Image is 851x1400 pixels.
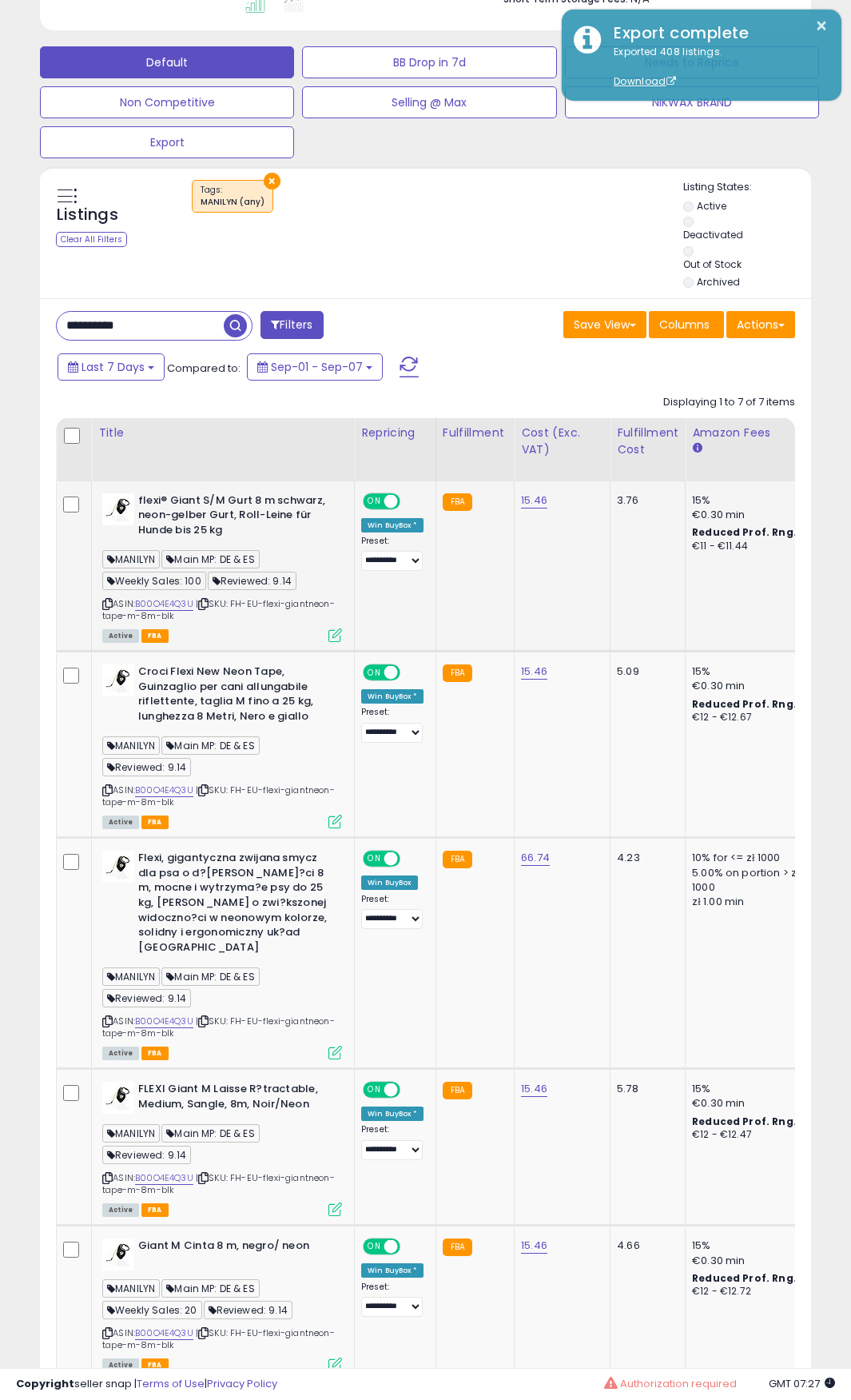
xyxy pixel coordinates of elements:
[614,74,676,88] a: Download
[364,1240,384,1254] span: ON
[692,1254,825,1268] div: €0.30 min
[692,1128,825,1142] div: €12 - €12.47
[102,572,206,590] span: Weekly Sales: 100
[208,572,296,590] span: Reviewed: 9.14
[692,441,702,456] small: Amazon Fees.
[161,736,260,755] span: Main MP: DE & ES
[141,816,169,829] span: FBA
[398,494,424,508] span: OFF
[361,1107,424,1121] div: Win BuyBox *
[82,359,145,375] span: Last 7 Days
[102,1171,335,1195] span: | SKU: FH-EU-flexi-giantneon-tape-m-8m-blk
[260,311,323,339] button: Filters
[697,199,726,213] label: Active
[692,679,825,693] div: €0.30 min
[364,494,384,508] span: ON
[692,664,825,679] div: 15%
[302,86,556,118] button: Selling @ Max
[521,1081,547,1097] a: 15.46
[443,493,472,511] small: FBA
[102,989,191,1007] span: Reviewed: 9.14
[443,1082,472,1099] small: FBA
[659,317,710,333] span: Columns
[201,184,264,208] span: Tags :
[138,1238,332,1258] b: Giant M Cinta 8 m, negro/ neon
[364,852,384,866] span: ON
[361,689,424,704] div: Win BuyBox *
[692,425,830,441] div: Amazon Fees
[302,46,556,78] button: BB Drop in 7d
[692,1238,825,1253] div: 15%
[102,1146,191,1164] span: Reviewed: 9.14
[102,1326,335,1350] span: | SKU: FH-EU-flexi-giantneon-tape-m-8m-blk
[364,1083,384,1097] span: ON
[364,666,384,680] span: ON
[361,425,429,441] div: Repricing
[161,1279,260,1298] span: Main MP: DE & ES
[102,851,134,883] img: 31vpdD1osEL._SL40_.jpg
[361,707,424,743] div: Preset:
[692,1096,825,1111] div: €0.30 min
[141,1203,169,1217] span: FBA
[102,629,139,643] span: All listings currently available for purchase on Amazon
[521,493,547,509] a: 15.46
[692,851,825,865] div: 10% for <= zł 1000
[361,518,424,532] div: Win BuyBox *
[521,1238,547,1254] a: 15.46
[98,425,348,441] div: Title
[361,894,424,930] div: Preset:
[398,852,424,866] span: OFF
[361,1263,424,1278] div: Win BuyBox *
[137,1376,205,1391] a: Terms of Use
[138,664,332,728] b: Croci Flexi New Neon Tape, Guinzaglio per cani allungabile riflettente, taglia M fino a 25 kg, lu...
[102,1015,335,1039] span: | SKU: FH-EU-flexi-giantneon-tape-m-8m-blk
[207,1376,277,1391] a: Privacy Policy
[135,784,193,797] a: B00O4E4Q3U
[102,664,134,696] img: 31vpdD1osEL._SL40_.jpg
[57,204,118,226] h5: Listings
[361,1124,424,1160] div: Preset:
[264,173,280,189] button: ×
[138,493,332,542] b: flexi® Giant S/M Gurt 8 m schwarz, neon-gelber Gurt, Roll-Leine für Hunde bis 25 kg
[443,425,507,441] div: Fulfillment
[361,875,418,890] div: Win BuyBox
[692,895,825,909] div: zł 1.00 min
[16,1376,74,1391] strong: Copyright
[443,851,472,868] small: FBA
[563,311,646,338] button: Save View
[617,493,673,508] div: 3.76
[617,664,673,679] div: 5.09
[102,784,335,808] span: | SKU: FH-EU-flexi-giantneon-tape-m-8m-blk
[271,359,363,375] span: Sep-01 - Sep-07
[692,1285,825,1298] div: €12 - €12.72
[602,45,829,90] div: Exported 408 listings.
[102,1124,160,1143] span: MANILYN
[398,1083,424,1097] span: OFF
[161,550,260,568] span: Main MP: DE & ES
[815,16,828,36] button: ×
[398,666,424,680] span: OFF
[204,1301,292,1319] span: Reviewed: 9.14
[692,711,825,724] div: €12 - €12.67
[617,851,673,865] div: 4.23
[56,232,127,247] div: Clear All Filters
[135,597,193,611] a: B00O4E4Q3U
[398,1240,424,1254] span: OFF
[161,1124,260,1143] span: Main MP: DE & ES
[692,525,797,539] b: Reduced Prof. Rng.
[102,1301,202,1319] span: Weekly Sales: 20
[102,736,160,755] span: MANILYN
[138,851,332,959] b: Flexi, gigantyczna zwijana smycz dla psa o d?[PERSON_NAME]?ci 8 m, mocne i wytrzyma?e psy do 25 k...
[40,46,294,78] button: Default
[40,126,294,158] button: Export
[16,1377,277,1392] div: seller snap | |
[102,1047,139,1060] span: All listings currently available for purchase on Amazon
[649,311,724,338] button: Columns
[361,1282,424,1318] div: Preset:
[663,395,795,410] div: Displaying 1 to 7 of 7 items
[102,1203,139,1217] span: All listings currently available for purchase on Amazon
[443,1238,472,1256] small: FBA
[521,664,547,680] a: 15.46
[617,1238,673,1253] div: 4.66
[521,425,603,458] div: Cost (Exc. VAT)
